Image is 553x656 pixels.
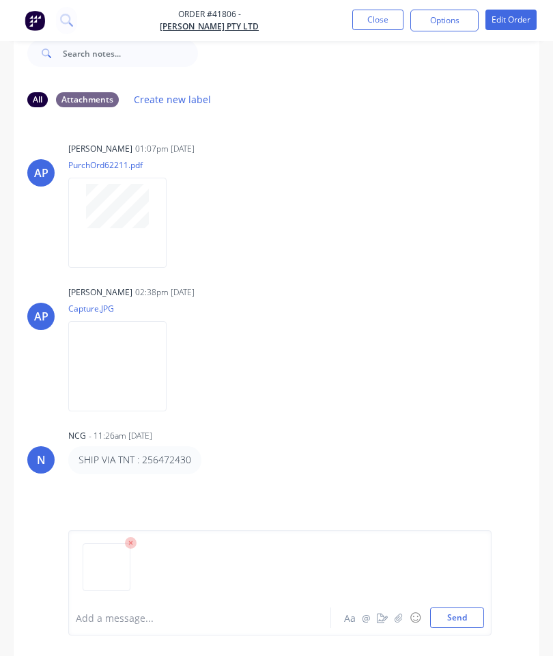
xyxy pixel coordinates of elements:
div: N [37,452,46,468]
div: 01:07pm [DATE] [135,143,195,155]
button: Create new label [127,90,218,109]
div: - 11:26am [DATE] [89,430,152,442]
span: Order #41806 - [160,8,259,20]
div: 02:38pm [DATE] [135,286,195,299]
button: ☺ [407,610,423,626]
div: NCG [68,430,86,442]
a: [PERSON_NAME] PTY LTD [160,20,259,33]
p: Capture.JPG [68,303,180,314]
div: Attachments [56,92,119,107]
div: [PERSON_NAME] [68,286,132,299]
div: AP [34,308,48,325]
div: All [27,92,48,107]
div: [PERSON_NAME] [68,143,132,155]
button: Close [352,10,403,30]
button: Aa [341,610,358,626]
p: PurchOrd62211.pdf [68,159,180,171]
img: Factory [25,10,45,31]
button: Options [410,10,479,31]
button: Send [430,607,484,628]
input: Search notes... [63,40,198,67]
div: AP [34,165,48,181]
button: @ [358,610,374,626]
p: SHIP VIA TNT : 256472430 [79,453,191,467]
button: Edit Order [485,10,537,30]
